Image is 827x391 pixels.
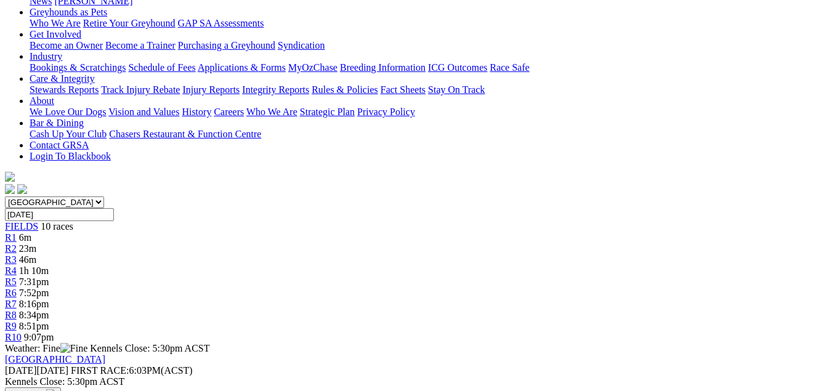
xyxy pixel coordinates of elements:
[71,365,129,376] span: FIRST RACE:
[17,184,27,194] img: twitter.svg
[108,107,179,117] a: Vision and Values
[5,184,15,194] img: facebook.svg
[90,343,209,353] span: Kennels Close: 5:30pm ACST
[5,354,105,365] a: [GEOGRAPHIC_DATA]
[178,40,275,50] a: Purchasing a Greyhound
[128,62,195,73] a: Schedule of Fees
[490,62,529,73] a: Race Safe
[30,95,54,106] a: About
[30,73,95,84] a: Care & Integrity
[19,232,31,243] span: 6m
[182,107,211,117] a: History
[30,18,822,29] div: Greyhounds as Pets
[198,62,286,73] a: Applications & Forms
[30,129,822,140] div: Bar & Dining
[30,107,822,118] div: About
[5,208,114,221] input: Select date
[30,51,62,62] a: Industry
[30,118,84,128] a: Bar & Dining
[101,84,180,95] a: Track Injury Rebate
[5,299,17,309] a: R7
[41,221,73,232] span: 10 races
[19,288,49,298] span: 7:52pm
[30,84,99,95] a: Stewards Reports
[71,365,193,376] span: 6:03PM(ACST)
[83,18,175,28] a: Retire Your Greyhound
[19,243,36,254] span: 23m
[5,365,37,376] span: [DATE]
[109,129,261,139] a: Chasers Restaurant & Function Centre
[30,62,126,73] a: Bookings & Scratchings
[278,40,325,50] a: Syndication
[312,84,378,95] a: Rules & Policies
[30,107,106,117] a: We Love Our Dogs
[5,221,38,232] a: FIELDS
[214,107,244,117] a: Careers
[5,310,17,320] a: R8
[5,321,17,331] a: R9
[30,29,81,39] a: Get Involved
[300,107,355,117] a: Strategic Plan
[19,310,49,320] span: 8:34pm
[30,151,111,161] a: Login To Blackbook
[30,129,107,139] a: Cash Up Your Club
[5,243,17,254] a: R2
[5,254,17,265] a: R3
[5,172,15,182] img: logo-grsa-white.png
[5,265,17,276] a: R4
[30,62,822,73] div: Industry
[30,18,81,28] a: Who We Are
[340,62,426,73] a: Breeding Information
[19,265,49,276] span: 1h 10m
[5,332,22,342] a: R10
[19,254,36,265] span: 46m
[428,84,485,95] a: Stay On Track
[105,40,175,50] a: Become a Trainer
[5,232,17,243] a: R1
[30,40,822,51] div: Get Involved
[5,376,822,387] div: Kennels Close: 5:30pm ACST
[30,140,89,150] a: Contact GRSA
[19,321,49,331] span: 8:51pm
[5,365,68,376] span: [DATE]
[19,299,49,309] span: 8:16pm
[30,40,103,50] a: Become an Owner
[19,276,49,287] span: 7:31pm
[30,7,107,17] a: Greyhounds as Pets
[242,84,309,95] a: Integrity Reports
[178,18,264,28] a: GAP SA Assessments
[5,276,17,287] a: R5
[30,84,822,95] div: Care & Integrity
[357,107,415,117] a: Privacy Policy
[5,343,90,353] span: Weather: Fine
[24,332,54,342] span: 9:07pm
[428,62,487,73] a: ICG Outcomes
[60,343,87,354] img: Fine
[246,107,297,117] a: Who We Are
[381,84,426,95] a: Fact Sheets
[288,62,337,73] a: MyOzChase
[182,84,240,95] a: Injury Reports
[5,288,17,298] a: R6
